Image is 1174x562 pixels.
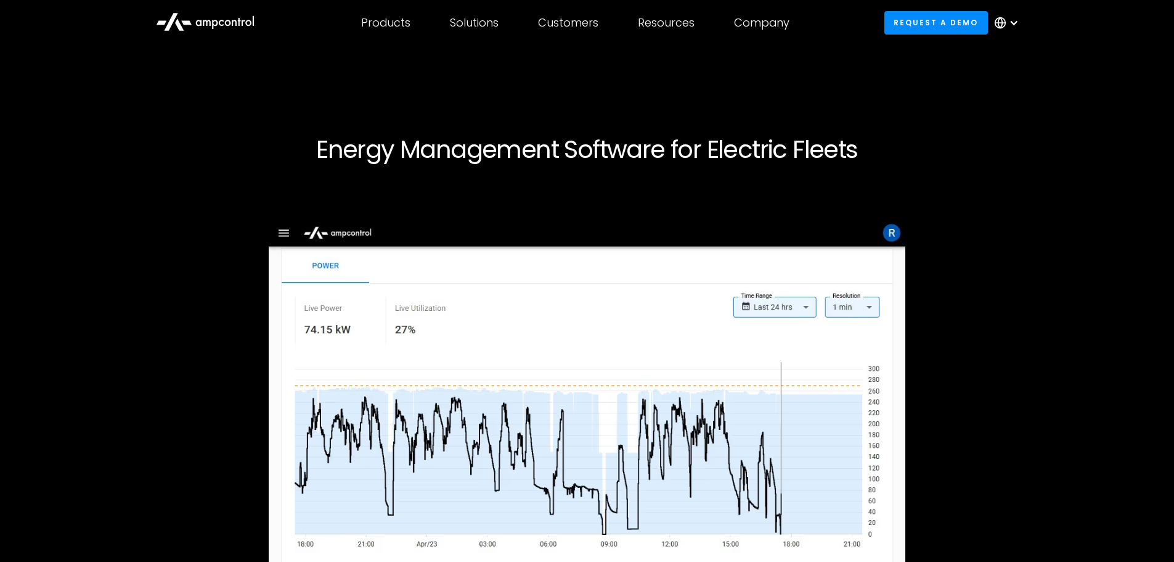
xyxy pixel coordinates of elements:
[884,11,988,34] a: Request a demo
[638,16,695,30] div: Resources
[538,16,598,30] div: Customers
[734,16,789,30] div: Company
[361,16,410,30] div: Products
[450,16,499,30] div: Solutions
[213,134,962,164] h1: Energy Management Software for Electric Fleets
